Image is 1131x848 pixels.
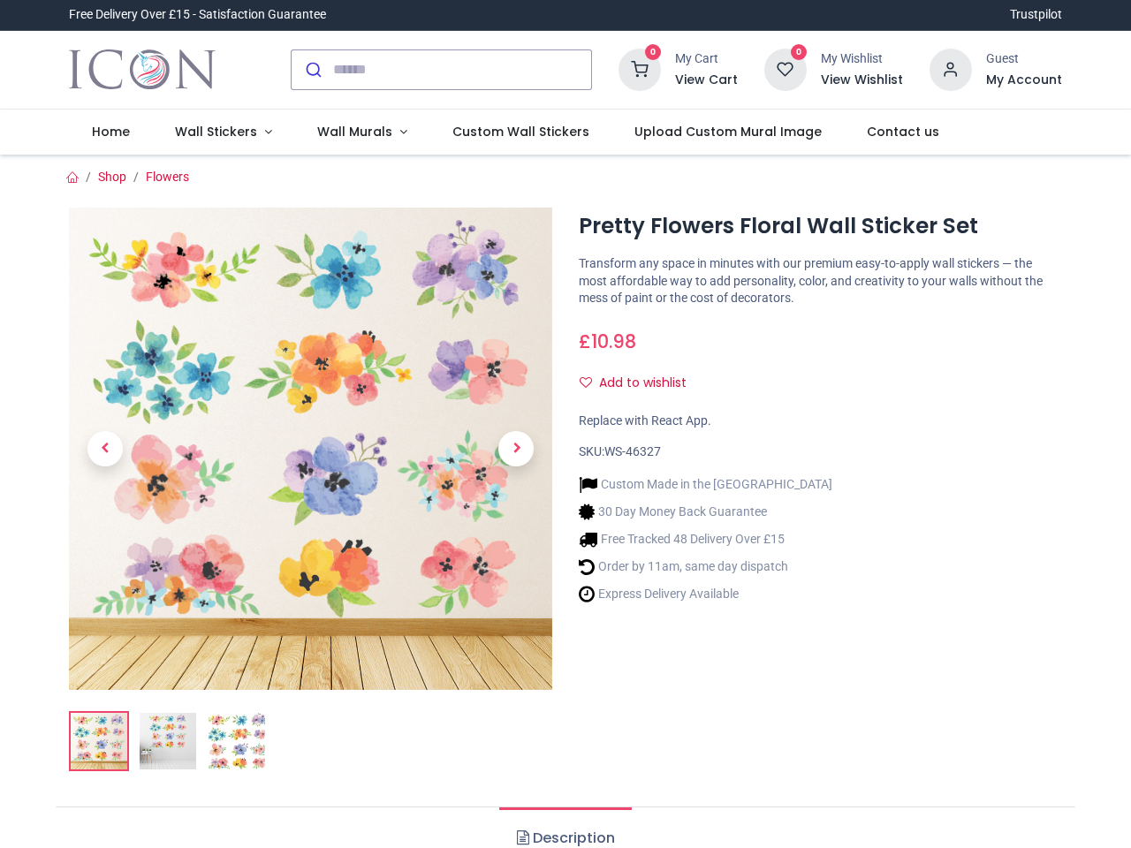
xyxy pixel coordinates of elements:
[579,368,702,398] button: Add to wishlistAdd to wishlist
[69,45,215,95] a: Logo of Icon Wall Stickers
[175,123,257,140] span: Wall Stickers
[579,585,832,603] li: Express Delivery Available
[317,123,392,140] span: Wall Murals
[604,444,661,458] span: WS-46327
[579,443,1062,461] div: SKU:
[764,61,807,75] a: 0
[292,50,333,89] button: Submit
[146,170,189,184] a: Flowers
[619,61,661,75] a: 0
[153,110,295,155] a: Wall Stickers
[634,123,822,140] span: Upload Custom Mural Image
[579,475,832,494] li: Custom Made in the [GEOGRAPHIC_DATA]
[675,72,738,89] a: View Cart
[498,431,534,466] span: Next
[1010,6,1062,24] a: Trustpilot
[579,503,832,521] li: 30 Day Money Back Guarantee
[579,557,832,576] li: Order by 11am, same day dispatch
[986,72,1062,89] a: My Account
[140,713,196,769] img: WS-46327-02
[69,6,326,24] div: Free Delivery Over £15 - Satisfaction Guarantee
[69,45,215,95] img: Icon Wall Stickers
[675,50,738,68] div: My Cart
[867,123,939,140] span: Contact us
[579,255,1062,307] p: Transform any space in minutes with our premium easy-to-apply wall stickers — the most affordable...
[71,713,127,769] img: Pretty Flowers Floral Wall Sticker Set
[480,280,552,618] a: Next
[209,713,265,769] img: WS-46327-03
[87,431,123,466] span: Previous
[294,110,429,155] a: Wall Murals
[579,413,1062,430] div: Replace with React App.
[69,208,552,691] img: Pretty Flowers Floral Wall Sticker Set
[98,170,126,184] a: Shop
[821,50,903,68] div: My Wishlist
[986,50,1062,68] div: Guest
[591,329,636,354] span: 10.98
[69,280,141,618] a: Previous
[645,44,662,61] sup: 0
[579,530,832,549] li: Free Tracked 48 Delivery Over £15
[580,376,592,389] i: Add to wishlist
[579,211,1062,241] h1: Pretty Flowers Floral Wall Sticker Set
[821,72,903,89] a: View Wishlist
[579,329,636,354] span: £
[92,123,130,140] span: Home
[791,44,808,61] sup: 0
[452,123,589,140] span: Custom Wall Stickers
